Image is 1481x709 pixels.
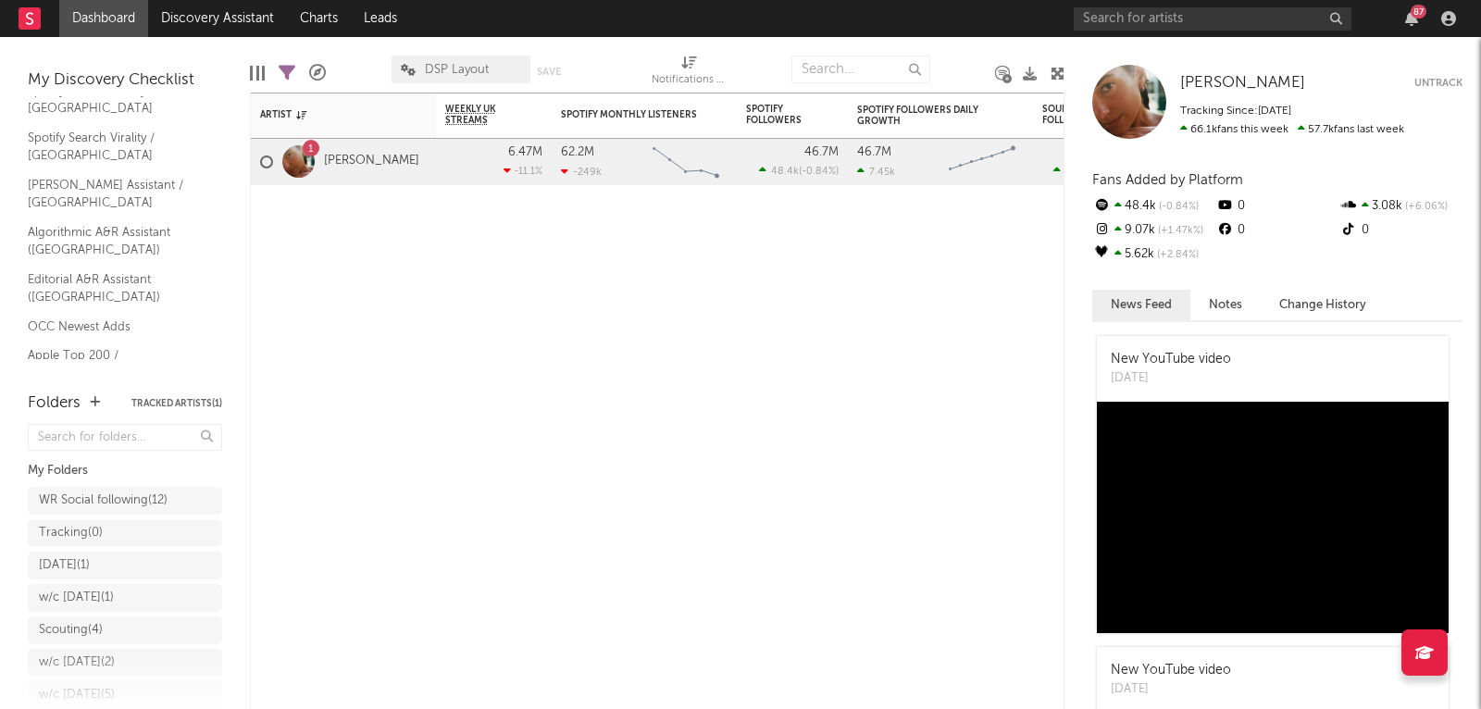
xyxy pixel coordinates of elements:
[1411,5,1426,19] div: 87
[1092,194,1215,218] div: 48.4k
[791,56,930,83] input: Search...
[1111,350,1231,369] div: New YouTube video
[537,67,561,77] button: Save
[1405,11,1418,26] button: 87
[1402,202,1448,212] span: +6.06 %
[28,128,204,166] a: Spotify Search Virality / [GEOGRAPHIC_DATA]
[802,167,836,177] span: -0.84 %
[561,166,602,178] div: -249k
[1180,75,1305,91] span: [PERSON_NAME]
[644,139,728,185] svg: Chart title
[1180,124,1288,135] span: 66.1k fans this week
[1261,290,1385,320] button: Change History
[1092,243,1215,267] div: 5.62k
[1111,680,1231,699] div: [DATE]
[39,554,90,577] div: [DATE] ( 1 )
[1180,106,1291,117] span: Tracking Since: [DATE]
[28,519,222,547] a: Tracking(0)
[28,584,222,612] a: w/c [DATE](1)
[250,46,265,100] div: Edit Columns
[39,490,168,512] div: WR Social following ( 12 )
[425,64,489,76] span: DSP Layout
[1092,218,1215,243] div: 9.07k
[1111,369,1231,388] div: [DATE]
[652,46,726,100] div: Notifications (Artist)
[260,109,399,120] div: Artist
[28,392,81,415] div: Folders
[445,104,515,126] span: Weekly UK Streams
[28,681,222,709] a: w/c [DATE](5)
[1180,124,1404,135] span: 57.7k fans last week
[28,81,204,118] a: Spotify Track Velocity Chart / [GEOGRAPHIC_DATA]
[1339,194,1462,218] div: 3.08k
[324,154,419,169] a: [PERSON_NAME]
[28,269,204,307] a: Editorial A&R Assistant ([GEOGRAPHIC_DATA])
[1180,74,1305,93] a: [PERSON_NAME]
[28,175,204,213] a: [PERSON_NAME] Assistant / [GEOGRAPHIC_DATA]
[746,104,811,126] div: Spotify Followers
[39,522,103,544] div: Tracking ( 0 )
[28,345,204,383] a: Apple Top 200 / [GEOGRAPHIC_DATA]
[504,165,542,177] div: -11.1 %
[1215,194,1338,218] div: 0
[771,167,799,177] span: 48.4k
[28,649,222,677] a: w/c [DATE](2)
[28,424,222,451] input: Search for folders...
[1215,218,1338,243] div: 0
[1155,226,1203,236] span: +1.47k %
[1074,7,1351,31] input: Search for artists
[28,317,204,337] a: OCC Newest Adds
[131,399,222,408] button: Tracked Artists(1)
[39,684,115,706] div: w/c [DATE] ( 5 )
[1111,661,1231,680] div: New YouTube video
[39,619,103,641] div: Scouting ( 4 )
[1092,173,1243,187] span: Fans Added by Platform
[1339,218,1462,243] div: 0
[508,146,542,158] div: 6.47M
[279,46,295,100] div: Filters(1 of 1)
[561,146,594,158] div: 62.2M
[857,166,895,178] div: 7.45k
[28,222,204,260] a: Algorithmic A&R Assistant ([GEOGRAPHIC_DATA])
[28,616,222,644] a: Scouting(4)
[309,46,326,100] div: A&R Pipeline
[28,552,222,579] a: [DATE](1)
[28,487,222,515] a: WR Social following(12)
[1190,290,1261,320] button: Notes
[39,587,114,609] div: w/c [DATE] ( 1 )
[652,69,726,92] div: Notifications (Artist)
[1042,104,1107,126] div: SoundCloud Followers
[1156,202,1199,212] span: -0.84 %
[1414,74,1462,93] button: Untrack
[1154,250,1199,260] span: +2.84 %
[940,139,1024,185] svg: Chart title
[857,105,996,127] div: Spotify Followers Daily Growth
[857,146,891,158] div: 46.7M
[39,652,115,674] div: w/c [DATE] ( 2 )
[1092,290,1190,320] button: News Feed
[28,460,222,482] div: My Folders
[561,109,700,120] div: Spotify Monthly Listeners
[804,146,839,158] div: 46.7M
[1053,165,1135,177] div: ( )
[28,69,222,92] div: My Discovery Checklist
[759,165,839,177] div: ( )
